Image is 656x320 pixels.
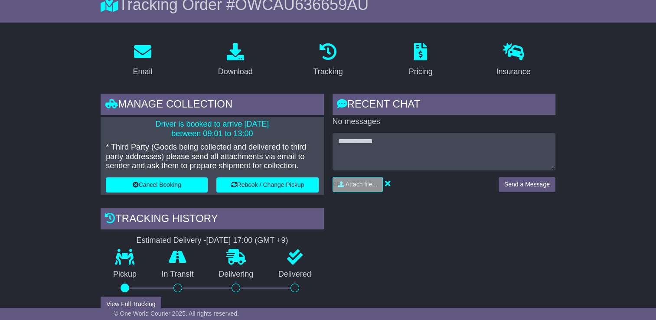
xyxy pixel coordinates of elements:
[218,66,253,78] div: Download
[106,120,318,138] p: Driver is booked to arrive [DATE] between 09:01 to 13:00
[106,143,318,171] p: * Third Party (Goods being collected and delivered to third party addresses) please send all atta...
[307,40,348,81] a: Tracking
[149,270,206,279] p: In Transit
[490,40,536,81] a: Insurance
[101,236,323,245] div: Estimated Delivery -
[206,236,288,245] div: [DATE] 17:00 (GMT +9)
[133,66,153,78] div: Email
[212,40,258,81] a: Download
[403,40,438,81] a: Pricing
[266,270,324,279] p: Delivered
[206,270,266,279] p: Delivering
[499,177,555,192] button: Send a Message
[127,40,158,81] a: Email
[101,270,149,279] p: Pickup
[333,117,555,127] p: No messages
[333,94,555,117] div: RECENT CHAT
[496,66,530,78] div: Insurance
[114,310,239,317] span: © One World Courier 2025. All rights reserved.
[313,66,343,78] div: Tracking
[101,208,323,232] div: Tracking history
[101,297,161,312] button: View Full Tracking
[409,66,433,78] div: Pricing
[106,177,208,193] button: Cancel Booking
[216,177,318,193] button: Rebook / Change Pickup
[101,94,323,117] div: Manage collection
